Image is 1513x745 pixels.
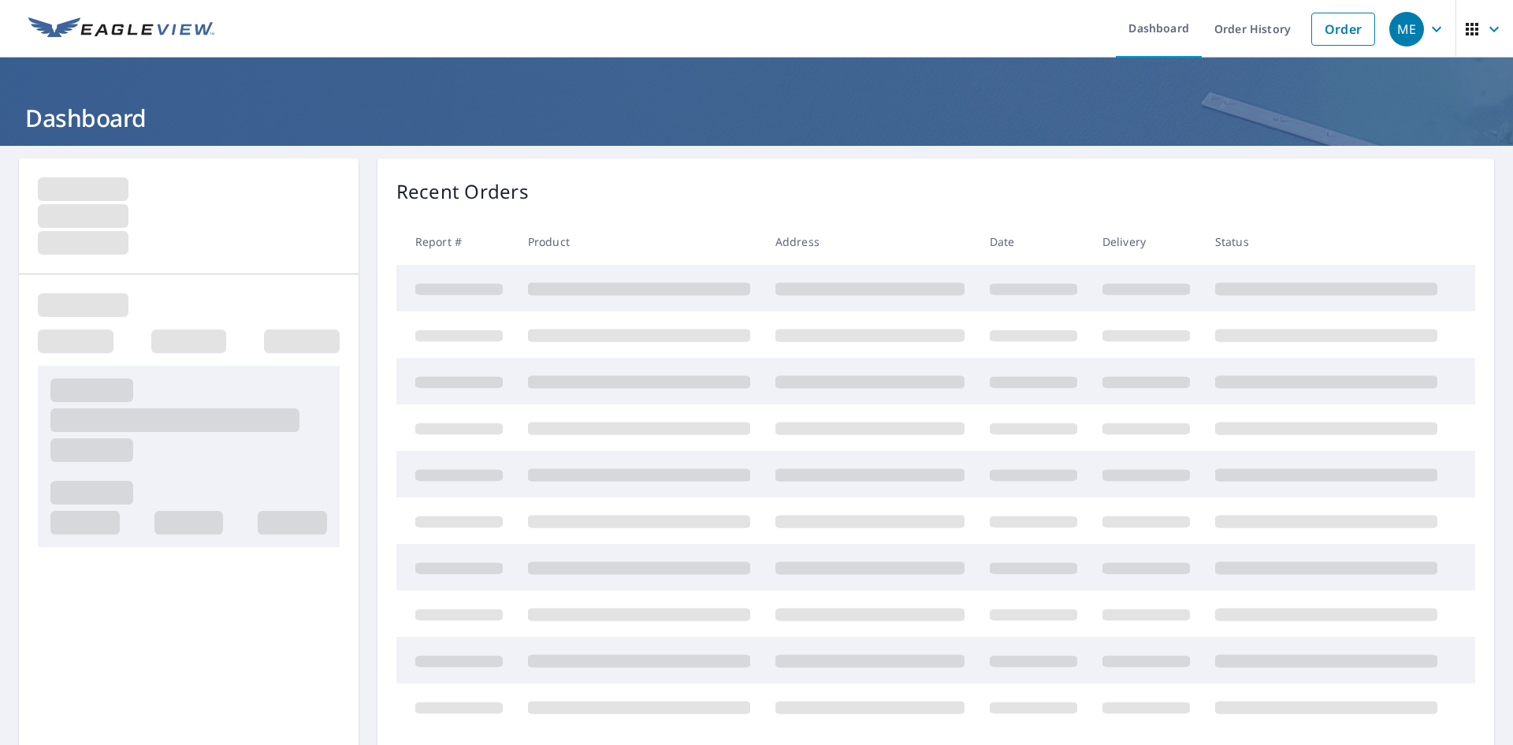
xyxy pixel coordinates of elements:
p: Recent Orders [396,177,529,206]
th: Address [763,218,977,265]
div: ME [1389,12,1424,47]
a: Order [1311,13,1375,46]
h1: Dashboard [19,102,1494,134]
th: Product [515,218,763,265]
th: Status [1203,218,1450,265]
th: Date [977,218,1090,265]
th: Delivery [1090,218,1203,265]
img: EV Logo [28,17,214,41]
th: Report # [396,218,515,265]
